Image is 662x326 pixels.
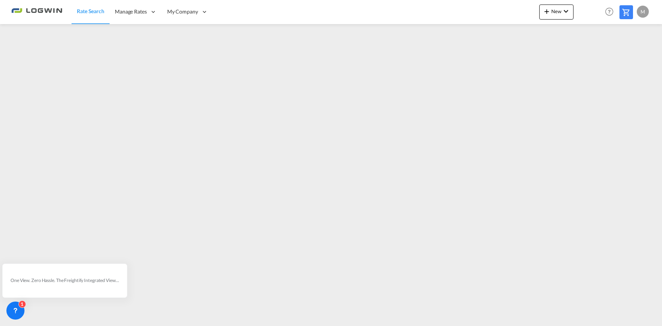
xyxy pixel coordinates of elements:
[11,3,62,20] img: 2761ae10d95411efa20a1f5e0282d2d7.png
[637,6,649,18] div: M
[167,8,198,15] span: My Company
[77,8,104,14] span: Rate Search
[542,7,551,16] md-icon: icon-plus 400-fg
[115,8,147,15] span: Manage Rates
[603,5,616,18] span: Help
[539,5,574,20] button: icon-plus 400-fgNewicon-chevron-down
[603,5,619,19] div: Help
[561,7,570,16] md-icon: icon-chevron-down
[542,8,570,14] span: New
